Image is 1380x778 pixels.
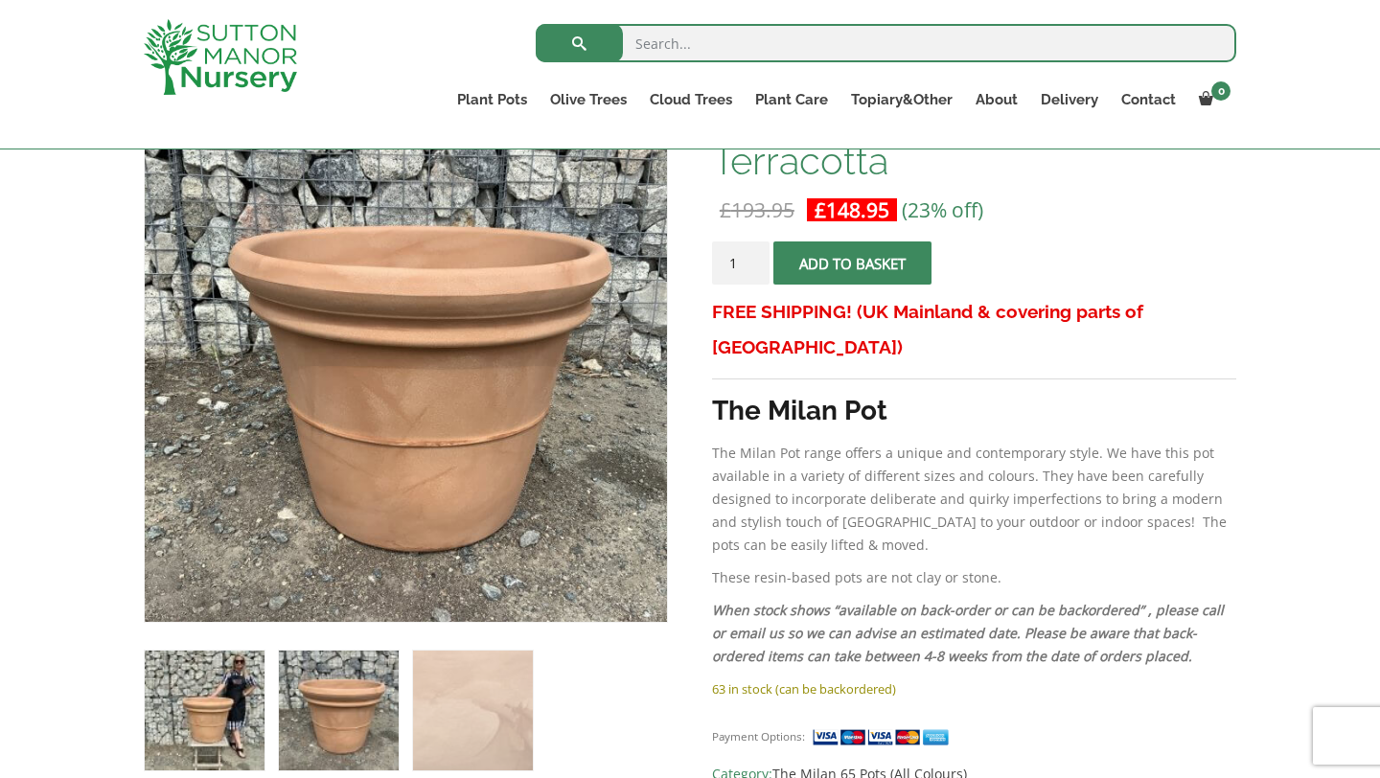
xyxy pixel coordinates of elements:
em: When stock shows “available on back-order or can be backordered” , please call or email us so we ... [712,601,1224,665]
input: Product quantity [712,241,770,285]
img: The Milan Pot 65 Colour Terracotta [145,651,264,770]
span: £ [720,196,731,223]
bdi: 193.95 [720,196,794,223]
p: The Milan Pot range offers a unique and contemporary style. We have this pot available in a varie... [712,442,1236,557]
a: Plant Care [744,86,839,113]
strong: The Milan Pot [712,395,887,426]
a: Cloud Trees [638,86,744,113]
a: Olive Trees [539,86,638,113]
a: About [964,86,1029,113]
span: £ [815,196,826,223]
h3: FREE SHIPPING! (UK Mainland & covering parts of [GEOGRAPHIC_DATA]) [712,294,1236,365]
a: Delivery [1029,86,1110,113]
img: payment supported [812,727,955,747]
small: Payment Options: [712,729,805,744]
bdi: 148.95 [815,196,889,223]
a: Contact [1110,86,1187,113]
a: Plant Pots [446,86,539,113]
a: Topiary&Other [839,86,964,113]
span: (23% off) [902,196,983,223]
p: 63 in stock (can be backordered) [712,677,1236,700]
img: The Milan Pot 65 Colour Terracotta - Image 3 [413,651,533,770]
button: Add to basket [773,241,931,285]
input: Search... [536,24,1236,62]
img: logo [144,19,297,95]
img: The Milan Pot 65 Colour Terracotta - Image 2 [279,651,399,770]
h1: The Milan Pot 65 Colour Terracotta [712,101,1236,181]
a: 0 [1187,86,1236,113]
p: These resin-based pots are not clay or stone. [712,566,1236,589]
span: 0 [1211,81,1230,101]
img: The Milan Pot 65 Colour Terracotta - IMG 7481 scaled [145,102,667,624]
